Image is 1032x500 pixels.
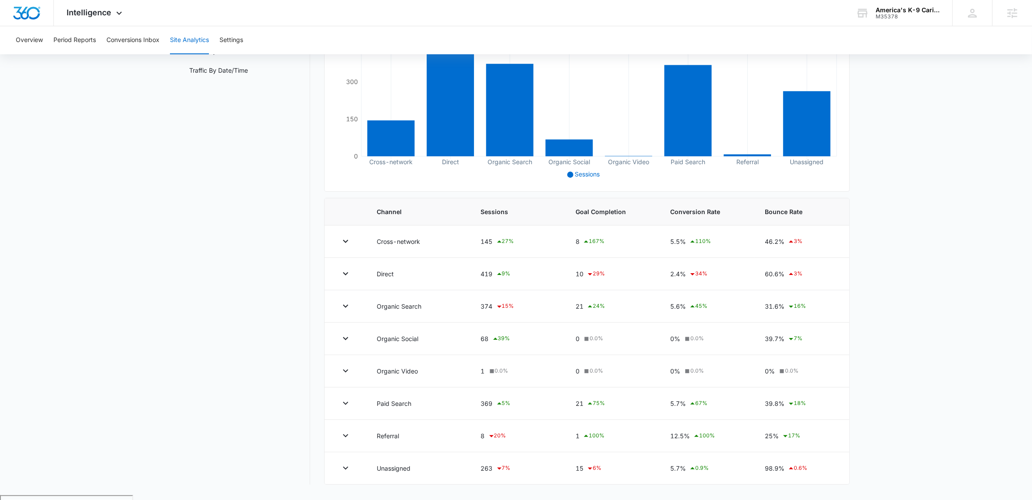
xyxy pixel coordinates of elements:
[366,452,470,485] td: Unassigned
[778,367,799,375] div: 0.0 %
[788,334,802,344] div: 7 %
[496,236,514,247] div: 27 %
[496,269,511,279] div: 9 %
[339,429,353,443] button: Toggle Row Expanded
[366,355,470,387] td: Organic Video
[765,334,835,344] div: 39.7%
[481,366,555,376] div: 1
[689,463,709,474] div: 0.9 %
[576,236,649,247] div: 8
[366,290,470,323] td: Organic Search
[496,301,514,312] div: 15 %
[492,334,510,344] div: 39 %
[788,463,807,474] div: 0.6 %
[576,207,649,216] span: Goal Completion
[788,236,802,247] div: 3 %
[670,431,744,441] div: 12.5%
[366,225,470,258] td: Cross-network
[481,207,555,216] span: Sessions
[354,152,358,160] tspan: 0
[25,14,43,21] div: v 4.0.25
[366,387,470,420] td: Paid Search
[190,46,238,56] a: Traffic By Device
[765,398,835,409] div: 39.8%
[366,258,470,290] td: Direct
[106,26,159,54] button: Conversions Inbox
[670,366,744,376] div: 0%
[876,14,940,20] div: account id
[683,367,704,375] div: 0.0 %
[23,23,96,30] div: Domain: [DOMAIN_NAME]
[190,66,248,75] a: Traffic By Date/Time
[67,8,112,17] span: Intelligence
[488,158,532,166] tspan: Organic Search
[576,431,649,441] div: 1
[587,301,605,312] div: 24 %
[170,26,209,54] button: Site Analytics
[576,366,649,376] div: 0
[683,335,704,342] div: 0.0 %
[788,398,806,409] div: 18 %
[339,396,353,410] button: Toggle Row Expanded
[24,51,31,58] img: tab_domain_overview_orange.svg
[576,398,649,409] div: 21
[583,367,603,375] div: 0.0 %
[765,207,835,216] span: Bounce Rate
[481,463,555,474] div: 263
[689,301,707,312] div: 45 %
[366,420,470,452] td: Referral
[671,158,705,165] tspan: Paid Search
[765,269,835,279] div: 60.6%
[366,323,470,355] td: Organic Social
[576,301,649,312] div: 21
[765,431,835,441] div: 25%
[736,158,759,165] tspan: Referral
[339,364,353,378] button: Toggle Row Expanded
[377,207,460,216] span: Channel
[548,158,590,166] tspan: Organic Social
[576,463,649,474] div: 15
[670,301,744,312] div: 5.6%
[219,26,243,54] button: Settings
[481,398,555,409] div: 369
[14,23,21,30] img: website_grey.svg
[790,158,823,166] tspan: Unassigned
[587,398,605,409] div: 75 %
[33,52,78,57] div: Domain Overview
[788,301,806,312] div: 16 %
[576,334,649,343] div: 0
[587,269,605,279] div: 29 %
[765,236,835,247] div: 46.2%
[339,234,353,248] button: Toggle Row Expanded
[87,51,94,58] img: tab_keywords_by_traffic_grey.svg
[481,236,555,247] div: 145
[693,431,715,441] div: 100 %
[496,398,511,409] div: 5 %
[608,158,649,166] tspan: Organic Video
[16,26,43,54] button: Overview
[788,269,802,279] div: 3 %
[481,269,555,279] div: 419
[765,301,835,312] div: 31.6%
[576,269,649,279] div: 10
[339,299,353,313] button: Toggle Row Expanded
[670,236,744,247] div: 5.5%
[496,463,511,474] div: 7 %
[587,463,601,474] div: 6 %
[339,461,353,475] button: Toggle Row Expanded
[670,334,744,343] div: 0%
[488,367,509,375] div: 0.0 %
[670,398,744,409] div: 5.7%
[765,366,835,376] div: 0%
[782,431,800,441] div: 17 %
[481,301,555,312] div: 374
[488,431,506,441] div: 20 %
[481,431,555,441] div: 8
[339,331,353,345] button: Toggle Row Expanded
[583,335,603,342] div: 0.0 %
[339,267,353,281] button: Toggle Row Expanded
[97,52,148,57] div: Keywords by Traffic
[670,463,744,474] div: 5.7%
[442,158,459,165] tspan: Direct
[583,236,604,247] div: 167 %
